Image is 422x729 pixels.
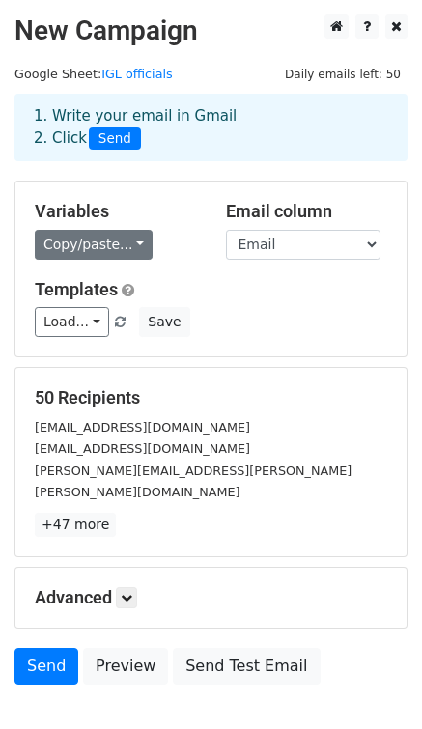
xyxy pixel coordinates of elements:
[101,67,172,81] a: IGL officials
[35,513,116,537] a: +47 more
[35,201,197,222] h5: Variables
[35,279,118,299] a: Templates
[89,127,141,151] span: Send
[35,420,250,435] small: [EMAIL_ADDRESS][DOMAIN_NAME]
[35,307,109,337] a: Load...
[139,307,189,337] button: Save
[173,648,320,685] a: Send Test Email
[14,14,408,47] h2: New Campaign
[278,67,408,81] a: Daily emails left: 50
[35,230,153,260] a: Copy/paste...
[35,441,250,456] small: [EMAIL_ADDRESS][DOMAIN_NAME]
[226,201,388,222] h5: Email column
[14,67,173,81] small: Google Sheet:
[278,64,408,85] span: Daily emails left: 50
[35,387,387,408] h5: 50 Recipients
[325,636,422,729] iframe: Chat Widget
[19,105,403,150] div: 1. Write your email in Gmail 2. Click
[35,463,352,500] small: [PERSON_NAME][EMAIL_ADDRESS][PERSON_NAME][PERSON_NAME][DOMAIN_NAME]
[14,648,78,685] a: Send
[35,587,387,608] h5: Advanced
[83,648,168,685] a: Preview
